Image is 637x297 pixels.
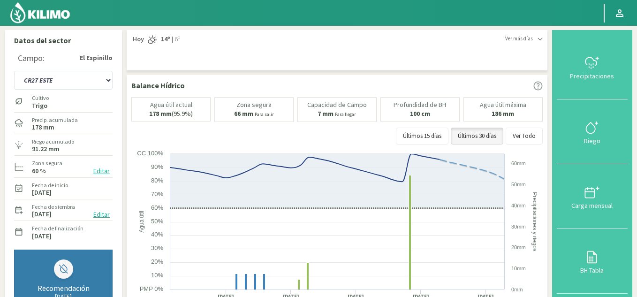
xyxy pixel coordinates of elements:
div: Recomendación [24,283,103,293]
b: 186 mm [492,109,514,118]
button: Editar [91,166,113,176]
p: Agua útil máxima [480,101,526,108]
label: [DATE] [32,211,52,217]
button: Últimos 30 días [451,128,503,145]
div: Campo: [18,53,45,63]
label: Cultivo [32,94,49,102]
text: 50mm [511,182,526,187]
span: Hoy [131,35,144,44]
label: [DATE] [32,190,52,196]
small: Para llegar [335,111,356,117]
button: Últimos 15 días [396,128,448,145]
p: Datos del sector [14,35,113,46]
div: BH Tabla [560,267,625,274]
label: Precip. acumulada [32,116,78,124]
button: Ver Todo [506,128,543,145]
strong: 14º [161,35,170,43]
button: Carga mensual [557,164,628,229]
text: 60% [151,204,163,211]
text: 90% [151,163,163,170]
button: Editar [91,209,113,220]
p: Capacidad de Campo [307,101,367,108]
p: Zona segura [236,101,272,108]
div: Precipitaciones [560,73,625,79]
p: Profundidad de BH [394,101,446,108]
text: 80% [151,177,163,184]
span: | [172,35,173,44]
label: 178 mm [32,124,54,130]
b: 7 mm [318,109,334,118]
img: Kilimo [9,1,71,24]
text: PMP 0% [140,285,164,292]
text: 30% [151,244,163,251]
text: 30mm [511,224,526,229]
b: 100 cm [410,109,430,118]
button: Riego [557,99,628,164]
small: Para salir [255,111,274,117]
label: Fecha de siembra [32,203,75,211]
label: Trigo [32,103,49,109]
text: 50% [151,218,163,225]
p: Balance Hídrico [131,80,185,91]
div: Riego [560,137,625,144]
label: 60 % [32,168,46,174]
p: (95.9%) [149,110,193,117]
text: 60mm [511,160,526,166]
text: Precipitaciones y riegos [531,192,538,251]
b: 66 mm [234,109,253,118]
div: Carga mensual [560,202,625,209]
b: 178 mm [149,109,172,118]
text: Agua útil [138,211,145,233]
text: CC 100% [137,150,163,157]
text: 40mm [511,203,526,208]
label: 91.22 mm [32,146,60,152]
label: [DATE] [32,233,52,239]
span: Ver más días [505,35,533,43]
button: Precipitaciones [557,35,628,99]
p: Agua útil actual [150,101,192,108]
text: 70% [151,190,163,198]
text: 40% [151,231,163,238]
button: BH Tabla [557,229,628,294]
label: Fecha de inicio [32,181,68,190]
text: 20% [151,258,163,265]
label: Fecha de finalización [32,224,83,233]
text: 10mm [511,266,526,271]
text: 0mm [511,287,523,292]
text: 20mm [511,244,526,250]
strong: El Espinillo [80,53,113,63]
label: Zona segura [32,159,62,168]
label: Riego acumulado [32,137,74,146]
span: 6º [173,35,180,44]
text: 10% [151,272,163,279]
